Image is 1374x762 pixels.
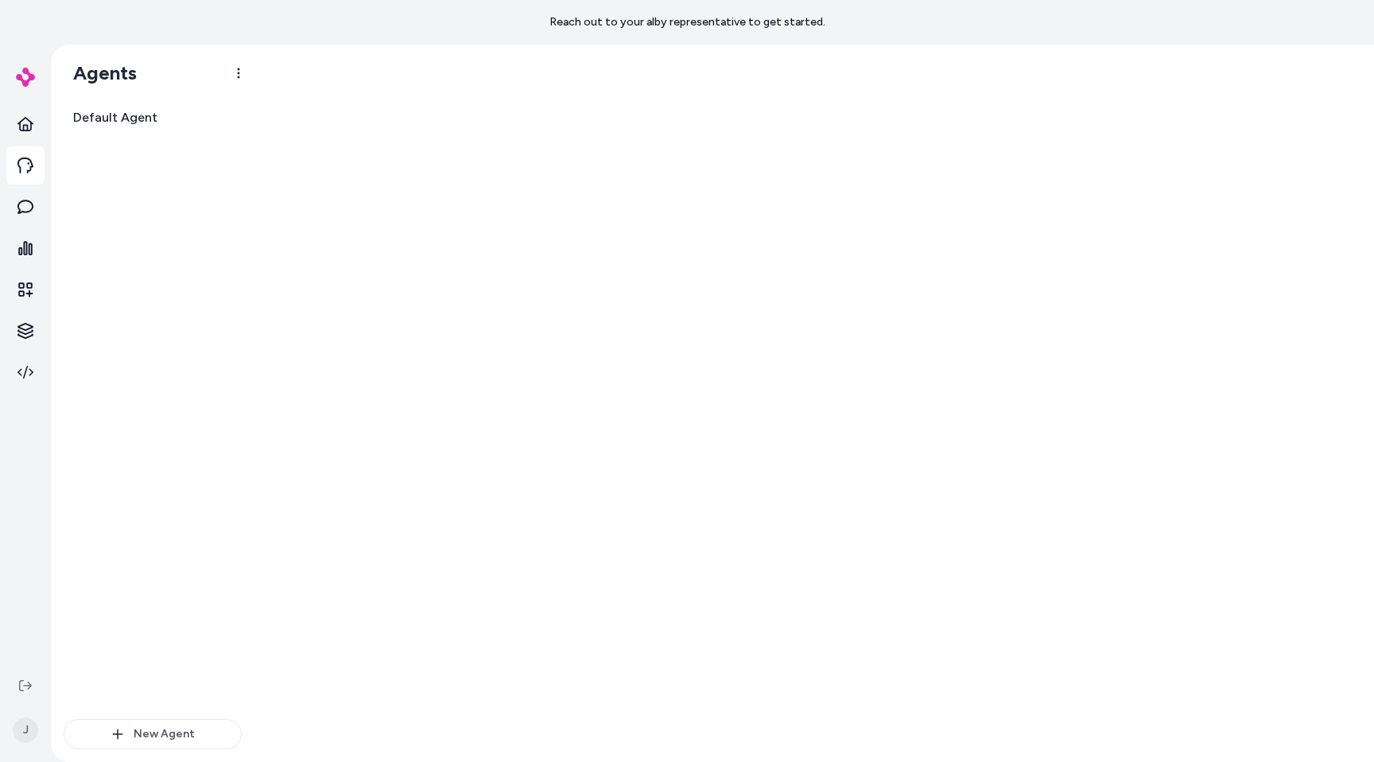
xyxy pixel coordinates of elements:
a: Default Agent [64,102,242,134]
button: J [10,705,41,756]
button: New Agent [64,719,242,749]
span: Default Agent [73,108,157,127]
p: Reach out to your alby representative to get started. [549,14,825,30]
h1: Agents [60,61,137,85]
span: J [13,717,38,743]
img: alby Logo [16,68,35,87]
